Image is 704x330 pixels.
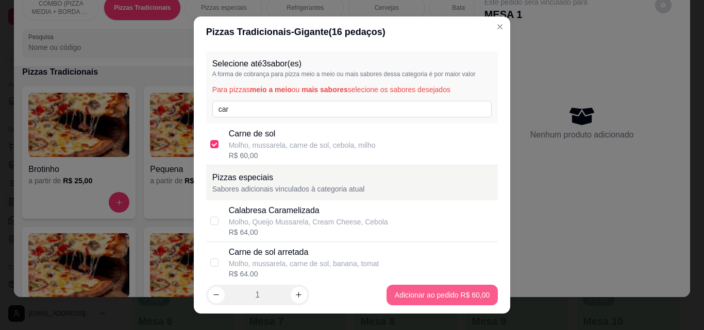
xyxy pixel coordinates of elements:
[212,70,492,78] p: A forma de cobrança para pizza meio a meio ou mais sabores dessa categoria é por
[229,269,379,279] div: R$ 64,00
[212,171,492,184] p: Pizzas especiais
[229,150,376,161] div: R$ 60,00
[212,58,492,70] p: Selecione até 3 sabor(es)
[387,285,498,305] button: Adicionar ao pedido R$ 60,00
[229,128,376,140] p: Carne de sol
[229,140,376,150] p: Molho, mussarela, carne de sol, cebola, milho
[255,289,260,301] p: 1
[229,204,388,217] div: Calabresa Caramelizada
[229,246,379,258] div: Carne de sol arretada
[229,258,379,269] div: Molho, mussarela, carne de sol, banana, tomat
[208,287,225,303] button: decrease-product-quantity
[492,19,508,35] button: Close
[301,85,348,94] span: mais sabores
[206,25,498,39] div: Pizzas Tradicionais - Gigante ( 16 pedaços)
[291,287,307,303] button: increase-product-quantity
[212,101,492,117] input: Pesquise pelo nome do sabor
[212,184,492,194] p: Sabores adicionais vinculados à categoria atual
[229,227,388,237] div: R$ 64,00
[229,217,388,227] div: Molho, Queijo Mussarela, Cream Cheese, Cebola
[445,71,475,78] span: maior valor
[250,85,292,94] span: meio a meio
[212,84,492,95] p: Para pizzas ou selecione os sabores desejados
